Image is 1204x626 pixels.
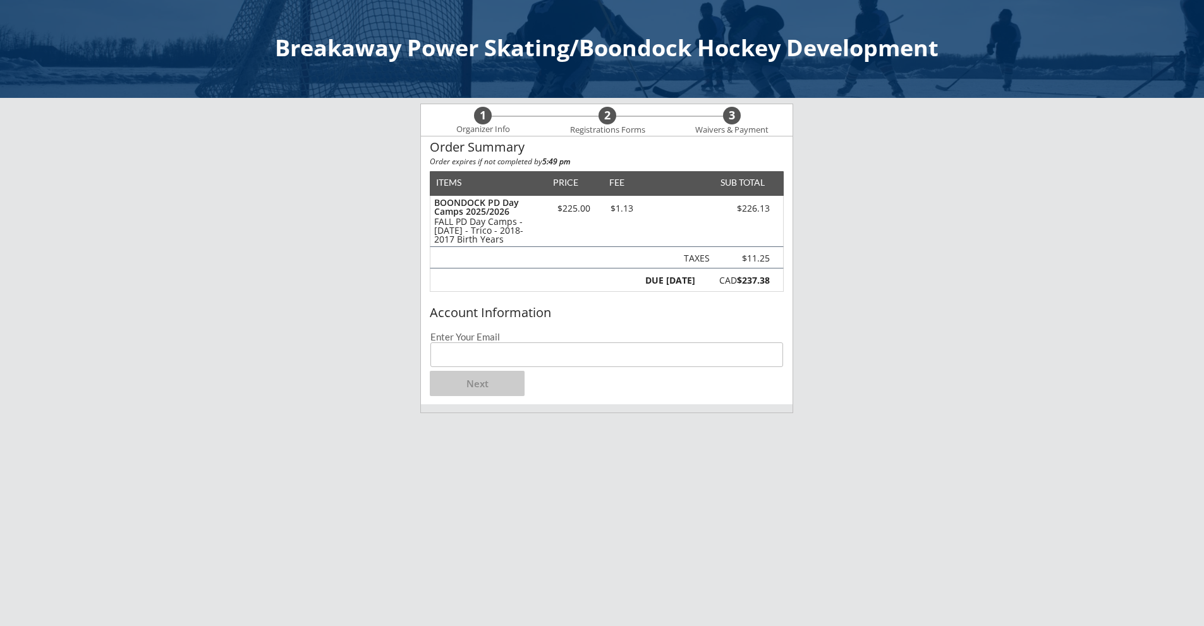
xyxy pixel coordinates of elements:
[430,371,525,396] button: Next
[679,254,710,263] div: TAXES
[434,217,541,244] div: FALL PD Day Camps - [DATE] - Trico - 2018-2017 Birth Years
[698,204,770,213] div: $226.13
[599,109,616,123] div: 2
[564,125,651,135] div: Registrations Forms
[715,178,765,187] div: SUB TOTAL
[688,125,775,135] div: Waivers & Payment
[679,254,710,263] div: Taxes not charged on the fee
[434,198,541,216] div: BOONDOCK PD Day Camps 2025/2026
[600,204,643,213] div: $1.13
[430,332,783,342] div: Enter Your Email
[723,109,741,123] div: 3
[542,156,570,167] strong: 5:49 pm
[436,178,481,187] div: ITEMS
[547,204,600,213] div: $225.00
[474,109,492,123] div: 1
[600,178,633,187] div: FEE
[721,254,770,263] div: $11.25
[643,276,695,285] div: DUE [DATE]
[721,254,770,263] div: Taxes not charged on the fee
[13,37,1201,59] div: Breakaway Power Skating/Boondock Hockey Development
[430,140,784,154] div: Order Summary
[430,158,784,166] div: Order expires if not completed by
[448,124,518,135] div: Organizer Info
[702,276,770,285] div: CAD
[430,306,784,320] div: Account Information
[737,274,770,286] strong: $237.38
[547,178,584,187] div: PRICE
